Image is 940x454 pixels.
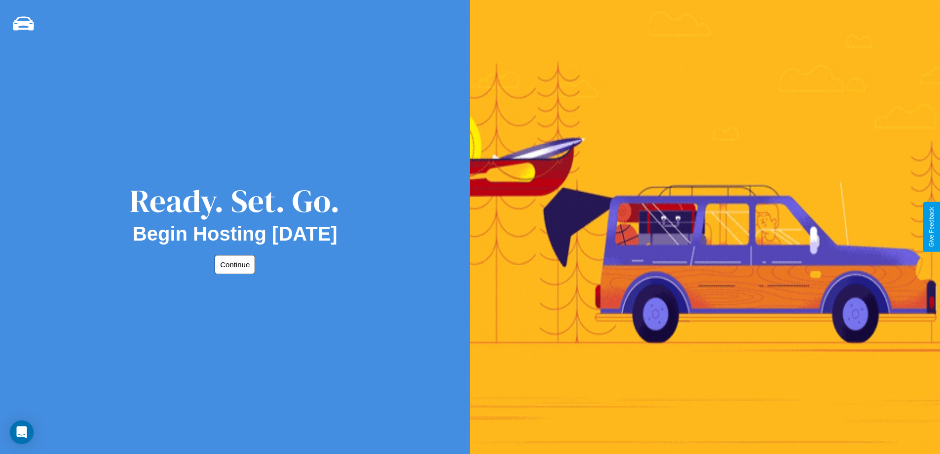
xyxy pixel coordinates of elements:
[130,179,340,223] div: Ready. Set. Go.
[10,420,34,444] div: Open Intercom Messenger
[133,223,338,245] h2: Begin Hosting [DATE]
[215,255,255,274] button: Continue
[928,207,935,247] div: Give Feedback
